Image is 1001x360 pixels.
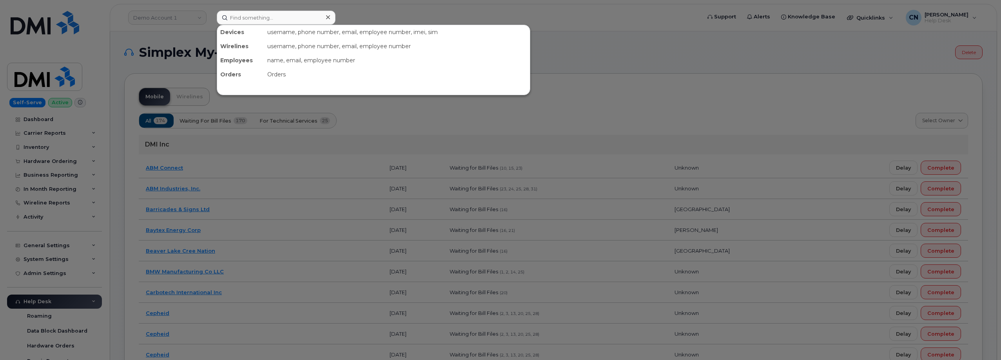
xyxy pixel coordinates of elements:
div: Orders [217,67,264,81]
div: name, email, employee number [264,53,530,67]
div: username, phone number, email, employee number [264,39,530,53]
div: username, phone number, email, employee number, imei, sim [264,25,530,39]
div: Orders [264,67,530,81]
div: Wirelines [217,39,264,53]
div: Devices [217,25,264,39]
div: Employees [217,53,264,67]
